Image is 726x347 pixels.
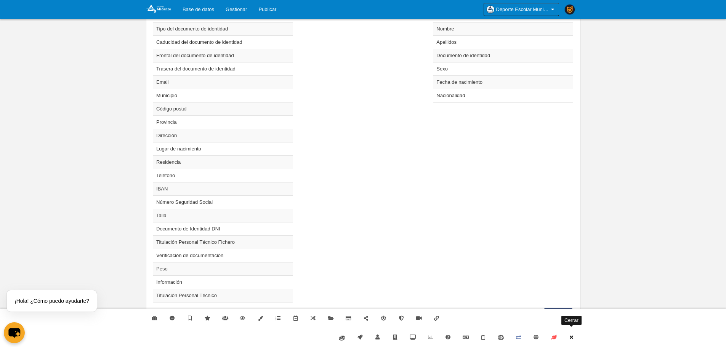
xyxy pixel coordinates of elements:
a: Deporte Escolar Municipal de [GEOGRAPHIC_DATA] [484,3,559,16]
img: PaK018JKw3ps.30x30.jpg [565,5,575,14]
td: Número Seguridad Social [153,195,293,209]
td: Fecha de nacimiento [433,75,573,89]
td: Información [153,275,293,289]
td: Trasera del documento de identidad [153,62,293,75]
td: Documento de Identidad DNI [153,222,293,235]
span: Deporte Escolar Municipal de [GEOGRAPHIC_DATA] [496,6,550,13]
td: Provincia [153,115,293,129]
td: IBAN [153,182,293,195]
td: Talla [153,209,293,222]
td: Nacionalidad [433,89,573,102]
div: ¡Hola! ¿Cómo puedo ayudarte? [7,290,97,312]
td: Teléfono [153,169,293,182]
button: chat-button [4,322,25,343]
button: Guardar [544,308,572,320]
td: Lugar de nacimiento [153,142,293,155]
td: Documento de identidad [433,49,573,62]
td: Peso [153,262,293,275]
img: Deporte Escolar Municipal de Alicante [146,5,171,14]
td: Titulación Personal Técnico [153,289,293,302]
td: Tipo del documento de identidad [153,22,293,35]
td: Dirección [153,129,293,142]
td: Caducidad del documento de identidad [153,35,293,49]
td: Titulación Personal Técnico Fichero [153,235,293,249]
td: Código postal [153,102,293,115]
div: Cerrar [561,316,582,325]
td: Verificación de documentación [153,249,293,262]
td: Email [153,75,293,89]
img: fiware.svg [339,336,345,341]
td: Residencia [153,155,293,169]
td: Apellidos [433,35,573,49]
td: Nombre [433,22,573,35]
td: Frontal del documento de identidad [153,49,293,62]
img: OawjjgO45JmU.30x30.jpg [487,6,494,13]
td: Sexo [433,62,573,75]
td: Municipio [153,89,293,102]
